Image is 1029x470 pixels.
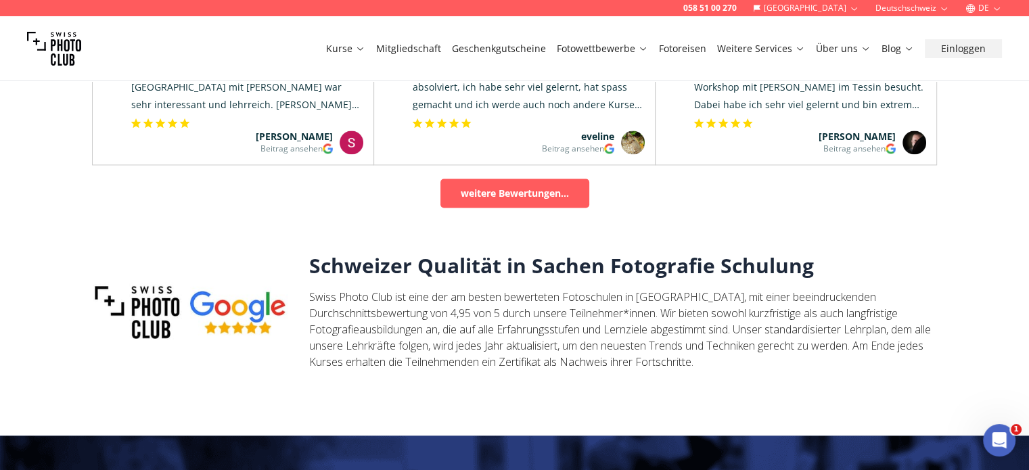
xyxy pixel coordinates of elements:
button: Weitere Services [712,39,810,58]
img: Swiss photo club [27,22,81,76]
button: Blog [876,39,919,58]
a: Geschenkgutscheine [452,42,546,55]
a: Blog [882,42,914,55]
a: Kurse [326,42,365,55]
h3: Schweizer Qualität in Sachen Fotografie Schulung [309,254,937,278]
button: Kurse [321,39,371,58]
a: Über uns [816,42,871,55]
button: Fotowettbewerbe [551,39,654,58]
button: Fotoreisen [654,39,712,58]
a: Fotoreisen [659,42,706,55]
button: Einloggen [925,39,1002,58]
iframe: Intercom live chat [983,424,1015,456]
a: 058 51 00 270 [683,3,737,14]
a: Weitere Services [717,42,805,55]
button: Mitgliedschaft [371,39,447,58]
a: Mitgliedschaft [376,42,441,55]
button: Geschenkgutscheine [447,39,551,58]
button: Über uns [810,39,876,58]
a: Fotowettbewerbe [557,42,648,55]
span: 1 [1011,424,1022,435]
p: Swiss Photo Club ist eine der am besten bewerteten Fotoschulen in [GEOGRAPHIC_DATA], mit einer be... [309,289,937,370]
img: eduoua [93,254,288,371]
